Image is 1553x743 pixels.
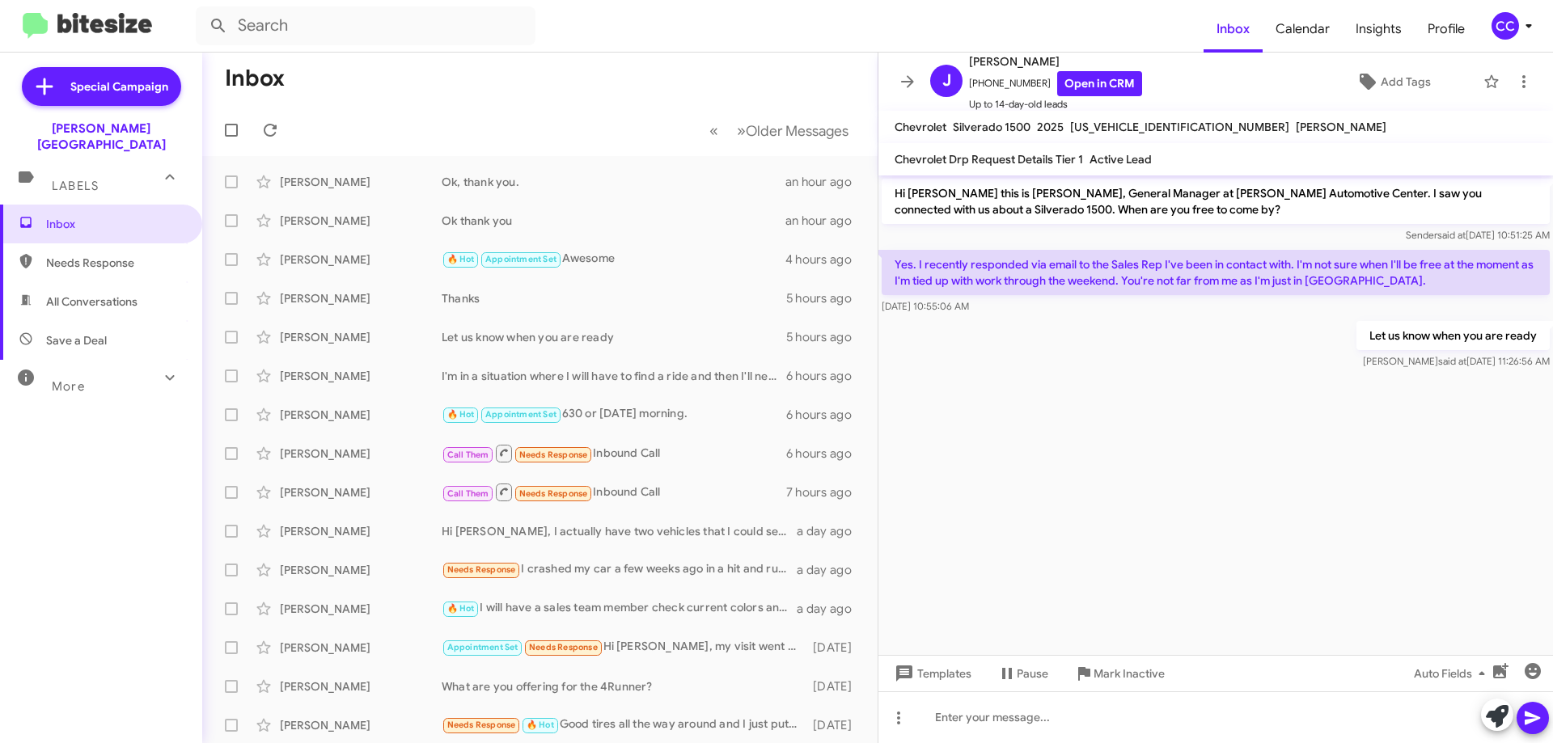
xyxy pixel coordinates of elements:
div: I crashed my car a few weeks ago in a hit and run.. I'd love to look at some though.. what are yo... [442,560,797,579]
span: Mark Inactive [1094,659,1165,688]
button: CC [1478,12,1535,40]
span: 2025 [1037,120,1064,134]
div: 5 hours ago [786,290,865,306]
div: [PERSON_NAME] [280,640,442,656]
span: Needs Response [46,255,184,271]
span: More [52,379,85,394]
span: Needs Response [519,488,588,499]
div: [PERSON_NAME] [280,213,442,229]
div: Ok, thank you. [442,174,785,190]
span: Needs Response [519,450,588,460]
a: Special Campaign [22,67,181,106]
a: Open in CRM [1057,71,1142,96]
a: Profile [1415,6,1478,53]
div: [DATE] [805,717,865,733]
div: What are you offering for the 4Runner? [442,678,805,694]
span: Chevrolet [895,120,946,134]
a: Calendar [1263,6,1343,53]
div: Thanks [442,290,786,306]
span: Templates [891,659,971,688]
span: Appointment Set [447,642,518,652]
div: [PERSON_NAME] [280,329,442,345]
p: Hi [PERSON_NAME] this is [PERSON_NAME], General Manager at [PERSON_NAME] Automotive Center. I saw... [882,179,1550,224]
div: [PERSON_NAME] [280,523,442,539]
div: Hi [PERSON_NAME], I actually have two vehicles that I could sell. I have a 2017 Tahoe and the 201... [442,523,797,539]
div: 4 hours ago [785,251,865,268]
div: [PERSON_NAME] [280,601,442,617]
span: Labels [52,179,99,193]
span: Call Them [447,488,489,499]
span: Pause [1017,659,1048,688]
span: Appointment Set [485,254,556,264]
div: an hour ago [785,213,865,229]
div: Awesome [442,250,785,268]
a: Inbox [1204,6,1263,53]
div: 7 hours ago [786,484,865,500]
span: [PERSON_NAME] [1296,120,1386,134]
span: Call Them [447,450,489,460]
div: a day ago [797,523,865,539]
div: Let us know when you are ready [442,329,786,345]
div: 6 hours ago [786,445,865,462]
span: » [737,120,746,141]
div: 6 hours ago [786,368,865,384]
button: Pause [984,659,1061,688]
span: Add Tags [1381,67,1431,96]
span: Chevrolet Drp Request Details Tier 1 [895,152,1083,167]
p: Yes. I recently responded via email to the Sales Rep I've been in contact with. I'm not sure when... [882,250,1550,295]
div: [PERSON_NAME] [280,445,442,462]
div: I'm in a situation where I will have to find a ride and then I'll need to know a down payment bef... [442,368,786,384]
span: Auto Fields [1414,659,1492,688]
div: Good tires all the way around and I just put a new exhaust on it [442,716,805,734]
div: a day ago [797,562,865,578]
span: 🔥 Hot [447,603,475,614]
div: [PERSON_NAME] [280,174,442,190]
div: [DATE] [805,640,865,656]
span: Up to 14-day-old leads [969,96,1142,112]
span: Needs Response [447,564,516,575]
input: Search [196,6,535,45]
button: Next [727,114,858,147]
div: Ok thank you [442,213,785,229]
div: [PERSON_NAME] [280,368,442,384]
button: Add Tags [1310,67,1475,96]
div: [PERSON_NAME] [280,484,442,500]
nav: Page navigation example [700,114,858,147]
div: [PERSON_NAME] [280,251,442,268]
span: 🔥 Hot [527,720,554,730]
div: I will have a sales team member check current colors and equipment on our inventory. [442,599,797,618]
button: Previous [700,114,728,147]
span: [US_VEHICLE_IDENTIFICATION_NUMBER] [1070,120,1289,134]
span: Needs Response [529,642,598,652]
h1: Inbox [225,65,285,91]
div: [PERSON_NAME] [280,290,442,306]
span: 🔥 Hot [447,254,475,264]
span: Silverado 1500 [953,120,1030,134]
span: [PERSON_NAME] [969,52,1142,71]
span: Sender [DATE] 10:51:25 AM [1406,229,1550,241]
div: [PERSON_NAME] [280,717,442,733]
div: [PERSON_NAME] [280,678,442,694]
span: [PHONE_NUMBER] [969,71,1142,96]
span: said at [1437,229,1466,241]
span: [PERSON_NAME] [DATE] 11:26:56 AM [1363,355,1550,367]
div: 630 or [DATE] morning. [442,405,786,424]
div: [DATE] [805,678,865,694]
span: Special Campaign [70,78,168,95]
div: Inbound Call [442,443,786,463]
span: [DATE] 10:55:06 AM [882,300,969,312]
a: Insights [1343,6,1415,53]
button: Templates [878,659,984,688]
div: 5 hours ago [786,329,865,345]
span: J [942,68,951,94]
button: Auto Fields [1401,659,1504,688]
span: Active Lead [1090,152,1152,167]
span: « [709,120,718,141]
div: Hi [PERSON_NAME], my visit went well, I'm just waiting on a call back for a truck I was intereste... [442,638,805,656]
span: said at [1438,355,1466,367]
span: Save a Deal [46,332,107,348]
div: Inbound Call [442,482,786,502]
